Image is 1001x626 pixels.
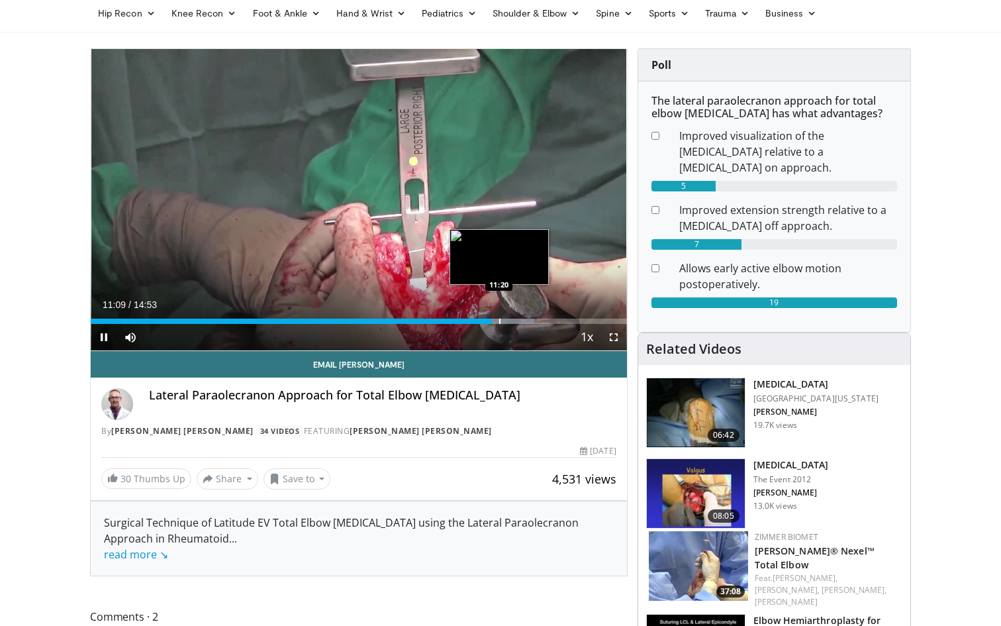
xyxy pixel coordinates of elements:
div: Progress Bar [91,319,627,324]
button: Playback Rate [574,324,600,350]
a: 37:08 [649,531,748,601]
a: [PERSON_NAME] [PERSON_NAME] [350,425,492,437]
div: 7 [651,239,742,250]
a: [PERSON_NAME], [755,584,820,596]
a: [PERSON_NAME] [755,596,818,607]
span: 06:42 [708,429,739,442]
dd: Allows early active elbow motion postoperatively. [669,260,907,292]
div: Surgical Technique of Latitude EV Total Elbow [MEDICAL_DATA] using the Lateral Paraolecranon Appr... [104,515,614,562]
span: 14:53 [134,299,157,310]
a: 08:05 [MEDICAL_DATA] The Event 2012 [PERSON_NAME] 13.0K views [646,458,902,529]
p: 19.7K views [753,420,797,431]
span: Comments 2 [90,608,628,625]
div: Feat. [755,572,900,608]
span: ... [104,531,237,562]
img: 38827_0000_3.png.150x105_q85_crop-smart_upscale.jpg [647,378,745,447]
h6: The lateral paraolecranon approach for total elbow [MEDICAL_DATA] has what advantages? [651,95,897,120]
img: image.jpeg [450,229,549,285]
span: 37:08 [716,586,745,598]
dd: Improved extension strength relative to a [MEDICAL_DATA] off approach. [669,202,907,234]
span: 11:09 [103,299,126,310]
p: The Event 2012 [753,474,829,485]
a: read more ↘ [104,547,168,562]
h4: Lateral Paraolecranon Approach for Total Elbow [MEDICAL_DATA] [149,388,616,403]
img: Avatar [101,388,133,420]
p: 13.0K views [753,501,797,511]
img: HwePeXkL0Gi3uPfH4xMDoxOjA4MTsiGN.150x105_q85_crop-smart_upscale.jpg [649,531,748,601]
dd: Improved visualization of the [MEDICAL_DATA] relative to a [MEDICAL_DATA] on approach. [669,128,907,176]
h3: [MEDICAL_DATA] [753,458,829,472]
p: [PERSON_NAME] [753,488,829,498]
span: / [128,299,131,310]
h3: [MEDICAL_DATA] [753,378,879,391]
div: [DATE] [580,445,616,457]
span: 08:05 [708,509,739,523]
button: Fullscreen [600,324,627,350]
button: Share [197,468,258,490]
a: [PERSON_NAME], [773,572,837,584]
button: Pause [91,324,117,350]
a: [PERSON_NAME] [PERSON_NAME] [111,425,254,437]
a: Email [PERSON_NAME] [91,351,627,378]
div: 5 [651,181,716,191]
button: Mute [117,324,144,350]
a: Zimmer Biomet [755,531,818,543]
div: 19 [651,297,897,308]
a: 30 Thumbs Up [101,468,191,489]
p: [PERSON_NAME] [753,407,879,417]
strong: Poll [651,58,671,72]
video-js: Video Player [91,49,627,351]
span: 30 [120,472,131,485]
a: [PERSON_NAME], [822,584,886,596]
a: 06:42 [MEDICAL_DATA] [GEOGRAPHIC_DATA][US_STATE] [PERSON_NAME] 19.7K views [646,378,902,448]
a: 34 Videos [256,425,304,437]
div: By FEATURING [101,425,616,437]
h4: Related Videos [646,341,741,357]
img: heCDP4pTuni5z6vX4xMDoxOmtxOwKG7D_1.150x105_q85_crop-smart_upscale.jpg [647,459,745,528]
p: [GEOGRAPHIC_DATA][US_STATE] [753,393,879,404]
a: [PERSON_NAME]® Nexel™ Total Elbow [755,545,875,571]
span: 4,531 views [552,471,616,487]
button: Save to [263,468,331,490]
